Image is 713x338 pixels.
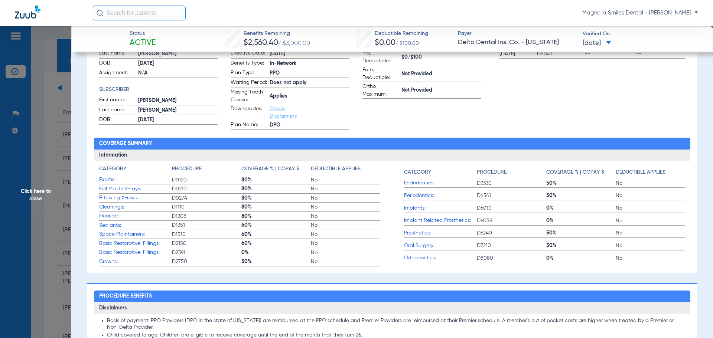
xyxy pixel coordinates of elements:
span: Exams: [99,176,172,184]
span: -- [636,50,685,58]
span: D2750 [172,258,241,265]
span: DPO [270,121,349,129]
h4: Procedure [172,165,202,173]
span: No [311,231,380,238]
span: 60% [241,240,311,247]
h2: Coverage Summary [94,138,691,150]
span: 0% [546,255,616,262]
span: No [616,180,685,187]
span: No [616,229,685,237]
span: D6058 [477,217,546,224]
span: Does not apply [270,79,349,87]
span: D8080 [477,255,546,262]
span: Fam. Deductible: [362,66,399,82]
span: Last name: [99,49,136,58]
span: Crowns: [99,258,172,266]
span: D0274 [172,194,241,202]
span: Full Mouth X-rays: [99,185,172,193]
span: Applies [270,92,349,100]
span: Implants: [404,204,477,212]
span: 50% [546,192,616,199]
iframe: Chat Widget [676,302,713,338]
span: Verified On [583,30,701,38]
span: Effective Date: [231,49,267,58]
span: No [616,242,685,249]
span: 80% [241,176,311,184]
app-breakdown-title: Coverage % | Copay $ [546,165,616,179]
app-breakdown-title: Category [404,165,477,179]
span: Payer [458,30,576,37]
span: Space Maintainers: [99,230,172,238]
span: Bitewing X-rays: [99,194,172,202]
span: Basic Restorative, Fillings: [99,249,172,256]
span: In-Network [270,60,349,68]
span: 60% [241,221,311,229]
span: N/A [138,69,218,77]
span: No [616,217,685,224]
span: First name: [99,96,136,105]
span: 0% [546,217,616,224]
app-breakdown-title: Procedure [477,165,546,179]
span: Endodontics: [404,179,477,187]
h4: Deductible Applies [311,165,361,173]
span: D1351 [172,221,241,229]
span: D5140 [537,50,582,58]
span: Active [130,38,156,48]
span: No [616,255,685,262]
span: DOB: [99,116,136,125]
span: PPO [270,69,349,77]
span: No [311,221,380,229]
span: No [311,194,380,202]
h4: Procedure [477,168,507,176]
span: [DATE] [583,39,611,48]
span: Ind. Deductible: [362,49,399,65]
span: No [311,176,380,184]
span: Oral Surgery: [404,242,477,250]
span: D1510 [172,231,241,238]
span: 0% [241,249,311,256]
h3: Information [94,150,691,161]
span: No [311,258,380,265]
span: [DATE] [138,116,218,124]
span: DOB: [99,59,136,68]
span: Benefits Remaining [244,30,310,37]
span: Status [130,30,156,37]
span: Downgrades: [231,105,267,120]
span: Not Provided [401,86,481,94]
span: No [616,204,685,212]
span: D0120 [172,176,241,184]
h4: Category [99,165,126,173]
span: No [311,213,380,220]
span: Implant Related Prosthetics: [404,217,477,224]
span: No [311,203,380,211]
h4: Coverage % | Copay $ [241,165,299,173]
span: 50% [546,242,616,249]
span: [PERSON_NAME] [138,97,218,105]
app-breakdown-title: Deductible Applies [616,165,685,179]
span: D3330 [477,180,546,187]
img: Zuub Logo [15,6,40,19]
span: Benefits Type: [231,59,267,68]
span: Fluoride: [99,212,172,220]
span: Not Provided [401,70,481,78]
span: Prosthetics: [404,229,477,237]
app-breakdown-title: Deductible Applies [311,165,380,175]
span: -- [585,50,634,58]
span: / $100.00 [395,41,419,46]
h4: Category [404,168,431,176]
span: $2,560.40 [244,39,278,47]
span: Delta Dental Ins. Co. - [US_STATE] [458,38,576,47]
span: [PERSON_NAME] [138,106,218,114]
h4: Coverage % | Copay $ [546,168,604,176]
span: No [616,192,685,199]
span: [PERSON_NAME] [138,50,218,58]
span: 60% [241,231,311,238]
span: $0/$100 [401,53,481,61]
span: 50% [546,180,616,187]
span: D7210 [477,242,546,249]
app-breakdown-title: Procedure [172,165,241,175]
span: Waiting Period: [231,79,267,88]
li: Basis of payment: PPO Providers (DPO in the state of [US_STATE]) are reimbursed at the PPO schedu... [107,318,686,331]
app-breakdown-title: Category [99,165,172,175]
span: Deductible Remaining [375,30,428,37]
